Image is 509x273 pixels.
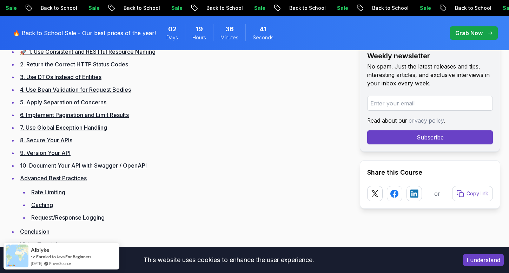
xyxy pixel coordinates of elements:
[31,254,35,259] span: ->
[20,99,106,106] a: 5. Apply Separation of Concerns
[452,186,493,201] button: Copy link
[5,252,452,268] div: This website uses cookies to enhance the user experience.
[260,24,266,34] span: 41 Seconds
[434,189,440,198] p: or
[31,247,49,253] span: Aibiyke
[467,190,488,197] p: Copy link
[20,48,156,55] a: 🚀 1. Use Consistent and RESTful Resource Naming
[367,51,493,61] h2: Weekly newsletter
[20,228,49,235] a: Conclusion
[166,5,188,12] p: Sale
[455,29,483,37] p: Grab Now
[20,137,72,144] a: 8. Secure Your APIs
[31,189,65,196] a: Rate Limiting
[449,5,497,12] p: Back to School
[20,149,71,156] a: 9. Version Your API
[367,116,493,125] p: Read about our .
[31,201,53,208] a: Caching
[331,5,354,12] p: Sale
[36,254,91,259] a: Enroled to Java For Beginners
[13,29,156,37] p: 🔥 Back to School Sale - Our best prices of the year!
[409,117,444,124] a: privacy policy
[20,175,87,182] a: Advanced Best Practices
[83,5,105,12] p: Sale
[20,61,128,68] a: 2. Return the Correct HTTP Status Codes
[20,73,101,80] a: 3. Use DTOs Instead of Entities
[20,124,107,131] a: 7. Use Global Exception Handling
[20,241,57,248] a: Video Tutorial
[192,34,206,41] span: Hours
[49,260,71,266] a: ProveSource
[166,34,178,41] span: Days
[20,111,129,118] a: 6. Implement Pagination and Limit Results
[367,96,493,111] input: Enter your email
[284,5,331,12] p: Back to School
[35,5,83,12] p: Back to School
[249,5,271,12] p: Sale
[20,162,147,169] a: 10. Document Your API with Swagger / OpenAPI
[196,24,203,34] span: 19 Hours
[31,214,105,221] a: Request/Response Logging
[225,24,234,34] span: 36 Minutes
[463,254,504,266] button: Accept cookies
[31,260,42,266] span: [DATE]
[367,168,493,177] h2: Share this Course
[20,86,131,93] a: 4. Use Bean Validation for Request Bodies
[367,62,493,87] p: No spam. Just the latest releases and tips, interesting articles, and exclusive interviews in you...
[366,5,414,12] p: Back to School
[201,5,249,12] p: Back to School
[253,34,273,41] span: Seconds
[414,5,437,12] p: Sale
[220,34,238,41] span: Minutes
[118,5,166,12] p: Back to School
[6,245,28,267] img: provesource social proof notification image
[367,130,493,144] button: Subscribe
[168,24,177,34] span: 2 Days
